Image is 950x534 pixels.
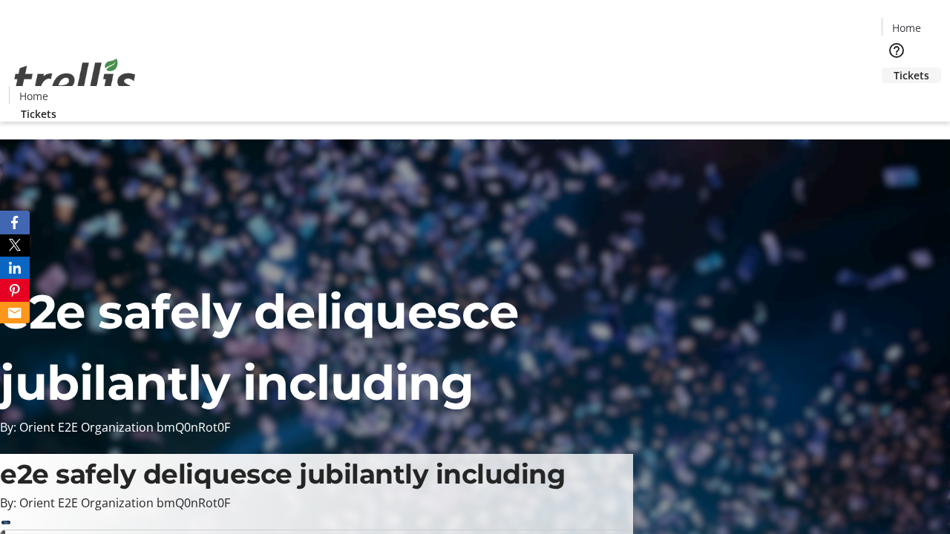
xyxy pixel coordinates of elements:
[19,88,48,104] span: Home
[892,20,921,36] span: Home
[882,67,941,83] a: Tickets
[882,20,930,36] a: Home
[21,106,56,122] span: Tickets
[882,83,911,113] button: Cart
[9,42,141,116] img: Orient E2E Organization bmQ0nRot0F's Logo
[9,106,68,122] a: Tickets
[894,67,929,83] span: Tickets
[882,36,911,65] button: Help
[10,88,57,104] a: Home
